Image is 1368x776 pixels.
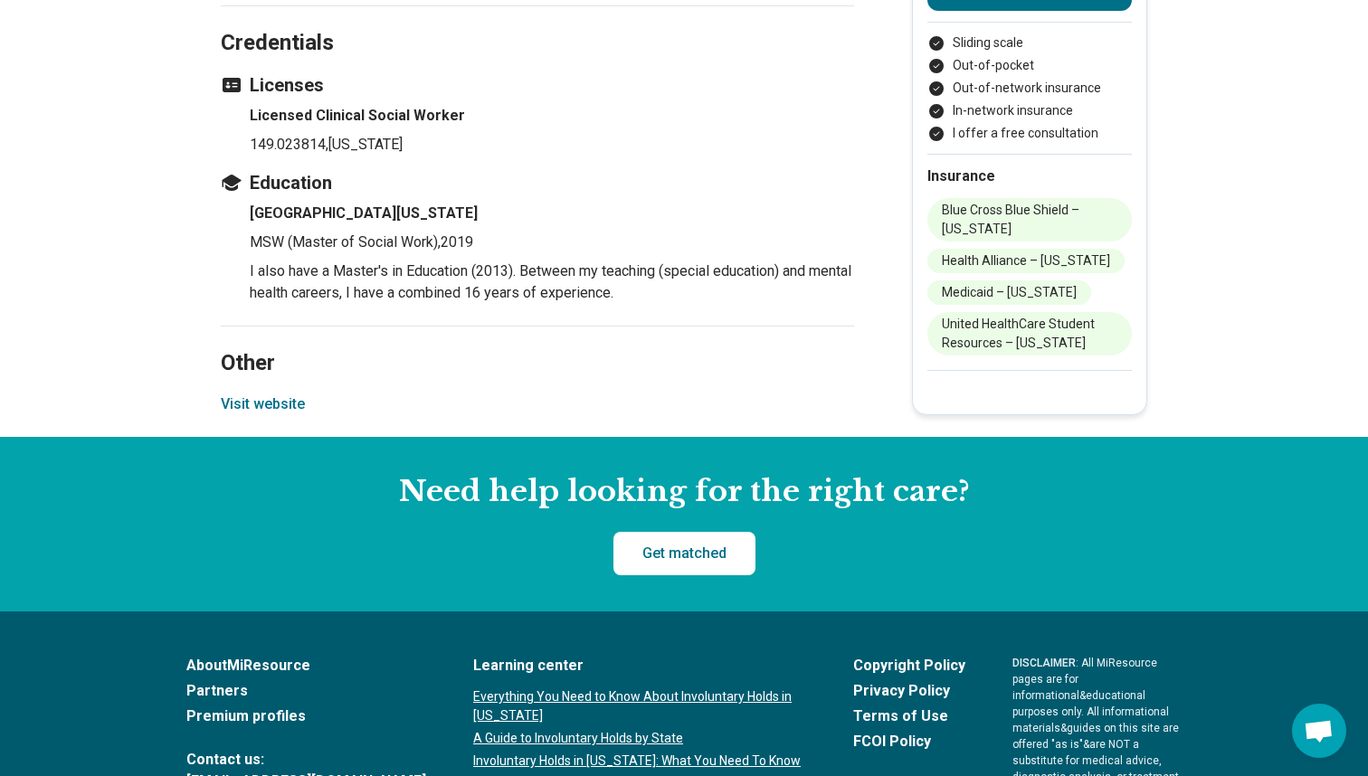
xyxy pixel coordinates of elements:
[927,249,1125,273] li: Health Alliance – [US_STATE]
[250,232,854,253] p: MSW (Master of Social Work) , 2019
[927,101,1132,120] li: In-network insurance
[250,105,854,127] h4: Licensed Clinical Social Worker
[853,731,965,752] a: FCOI Policy
[1292,704,1346,758] div: Open chat
[853,705,965,727] a: Terms of Use
[473,655,806,677] a: Learning center
[927,198,1132,241] li: Blue Cross Blue Shield – [US_STATE]
[853,680,965,702] a: Privacy Policy
[927,312,1132,355] li: United HealthCare Student Resources – [US_STATE]
[473,729,806,748] a: A Guide to Involuntary Holds by State
[927,33,1132,143] ul: Payment options
[473,687,806,725] a: Everything You Need to Know About Involuntary Holds in [US_STATE]
[927,33,1132,52] li: Sliding scale
[473,752,806,771] a: Involuntary Holds in [US_STATE]: What You Need To Know
[186,655,426,677] a: AboutMiResource
[221,170,854,195] h3: Education
[853,655,965,677] a: Copyright Policy
[326,136,403,153] span: , [US_STATE]
[927,124,1132,143] li: I offer a free consultation
[14,473,1354,511] h2: Need help looking for the right care?
[613,532,755,575] a: Get matched
[221,393,305,415] button: Visit website
[221,305,854,379] h2: Other
[186,680,426,702] a: Partners
[186,705,426,727] a: Premium profiles
[927,166,1132,187] h2: Insurance
[1012,657,1076,669] span: DISCLAIMER
[927,56,1132,75] li: Out-of-pocket
[250,134,854,156] p: 149.023814
[250,203,854,224] h4: [GEOGRAPHIC_DATA][US_STATE]
[927,280,1091,305] li: Medicaid – [US_STATE]
[250,260,854,304] p: I also have a Master's in Education (2013). Between my teaching (special education) and mental he...
[221,72,854,98] h3: Licenses
[927,79,1132,98] li: Out-of-network insurance
[186,749,426,771] span: Contact us:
